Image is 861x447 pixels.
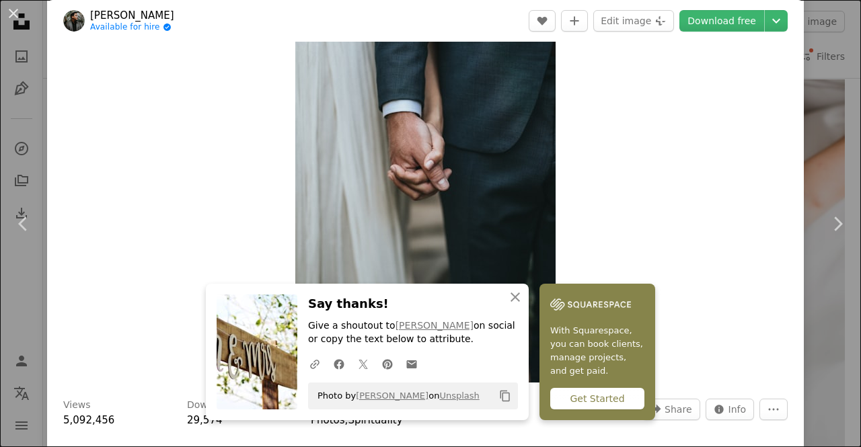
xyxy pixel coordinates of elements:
img: file-1747939142011-51e5cc87e3c9 [550,294,631,315]
a: Spirituality [348,414,402,426]
button: Copy to clipboard [494,384,517,407]
a: [PERSON_NAME] [396,320,474,331]
span: With Squarespace, you can book clients, manage projects, and get paid. [550,324,644,378]
button: Share this image [642,399,700,420]
a: Available for hire [90,22,174,33]
button: Stats about this image [706,399,755,420]
span: Info [728,399,747,419]
button: Add to Collection [561,10,588,32]
button: Choose download size [765,10,788,32]
a: [PERSON_NAME] [356,391,428,401]
a: With Squarespace, you can book clients, manage projects, and get paid.Get Started [539,284,655,420]
div: Get Started [550,388,644,409]
a: Photos [311,414,345,426]
h3: Views [63,399,91,412]
h3: Say thanks! [308,294,518,314]
h3: Downloads [187,399,239,412]
span: Photo by on [311,385,480,407]
span: 5,092,456 [63,414,114,426]
span: 29,574 [187,414,223,426]
span: , [345,414,348,426]
button: More Actions [759,399,788,420]
a: Next [814,159,861,288]
a: Share on Twitter [351,350,375,377]
a: Share on Pinterest [375,350,400,377]
p: Give a shoutout to on social or copy the text below to attribute. [308,319,518,346]
a: Share over email [400,350,424,377]
a: Share on Facebook [327,350,351,377]
img: Go to Nathan Dumlao's profile [63,10,85,32]
button: Edit image [593,10,674,32]
button: Like [529,10,556,32]
a: Download free [679,10,764,32]
span: Share [665,399,691,419]
a: [PERSON_NAME] [90,9,174,22]
a: Unsplash [439,391,479,401]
